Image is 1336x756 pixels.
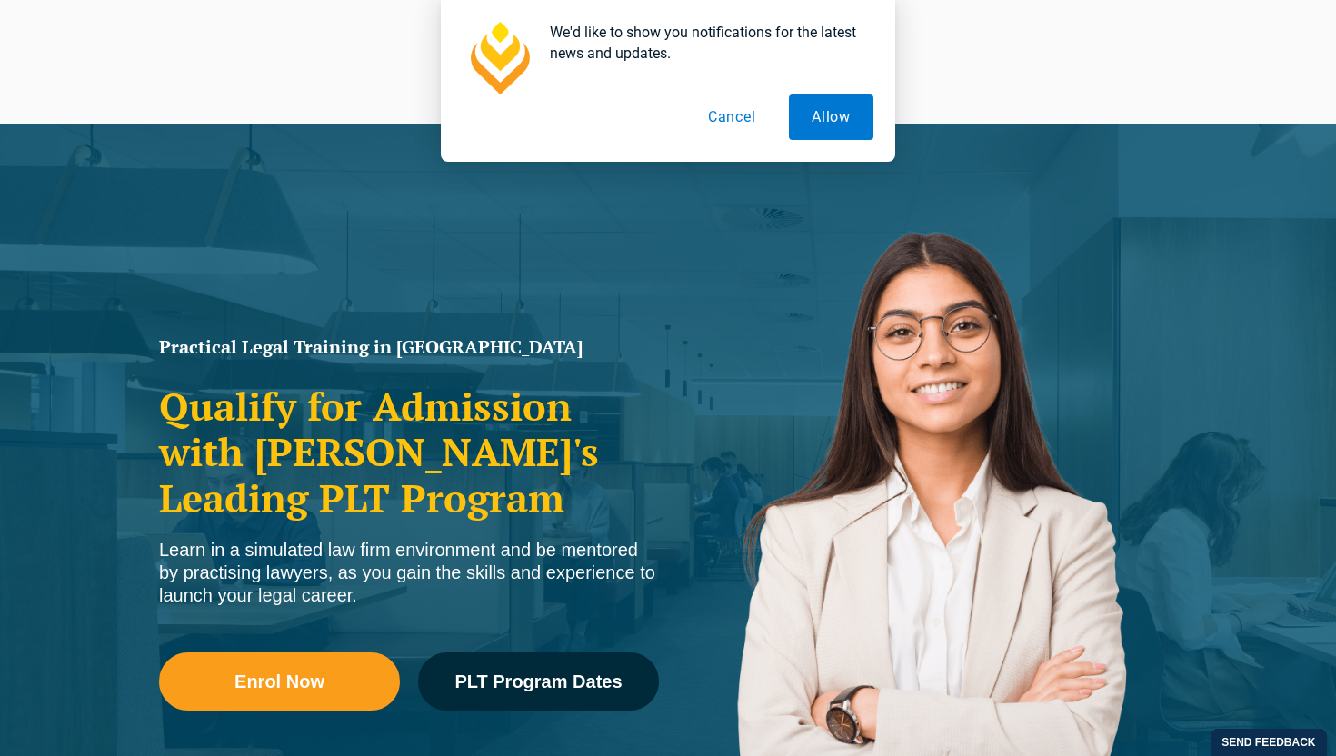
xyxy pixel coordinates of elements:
button: Allow [789,94,873,140]
div: We'd like to show you notifications for the latest news and updates. [535,22,873,64]
div: Learn in a simulated law firm environment and be mentored by practising lawyers, as you gain the ... [159,539,659,607]
img: notification icon [463,22,535,94]
h2: Qualify for Admission with [PERSON_NAME]'s Leading PLT Program [159,383,659,521]
a: Enrol Now [159,652,400,711]
span: Enrol Now [234,672,324,691]
a: PLT Program Dates [418,652,659,711]
span: PLT Program Dates [454,672,622,691]
h1: Practical Legal Training in [GEOGRAPHIC_DATA] [159,338,659,356]
button: Cancel [685,94,779,140]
